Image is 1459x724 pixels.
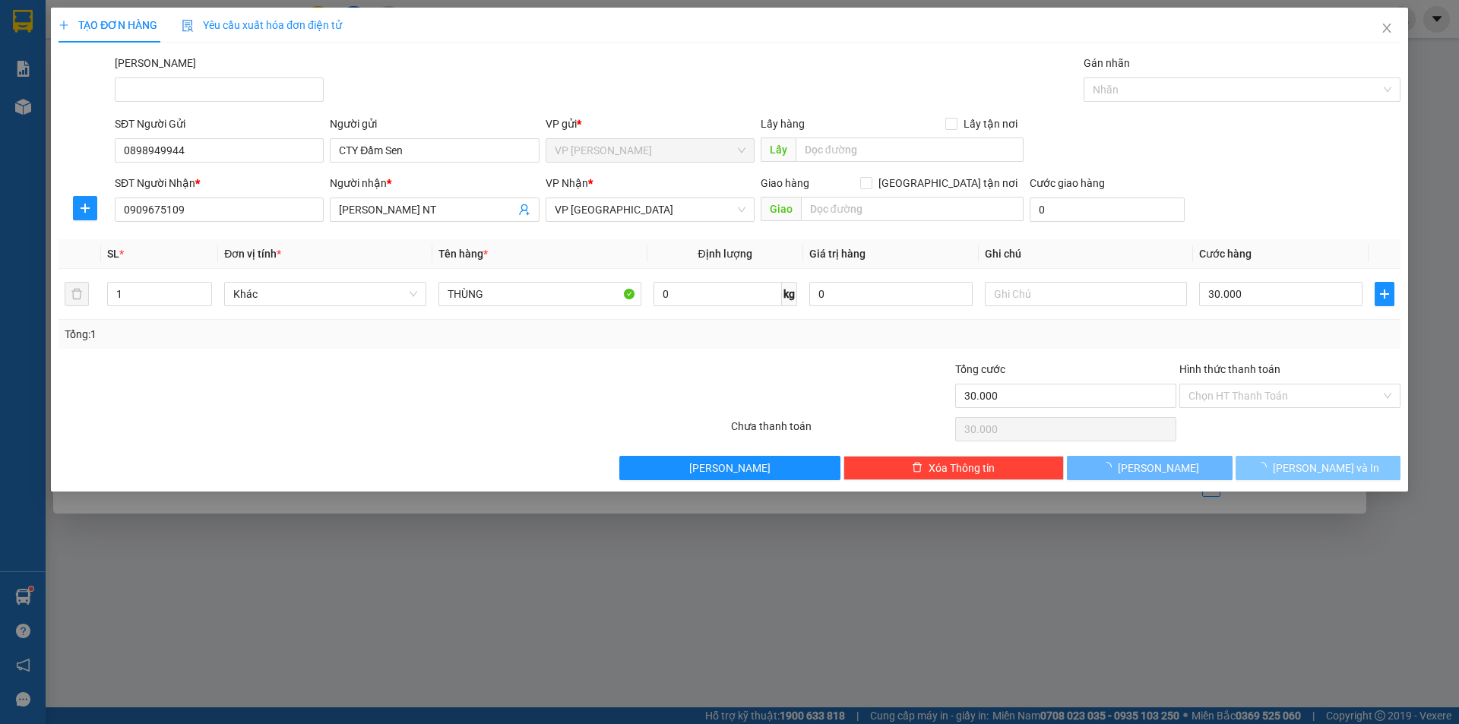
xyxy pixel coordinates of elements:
span: Giao hàng [761,177,809,189]
div: 0948734415 [145,68,267,89]
span: Lấy [761,138,796,162]
span: Tổng cước [955,363,1005,375]
input: Mã ĐH [115,77,324,102]
input: Dọc đường [801,197,1024,221]
span: [PERSON_NAME] [689,460,771,476]
span: Lấy hàng [761,118,805,130]
span: delete [912,462,923,474]
span: Tên hàng [438,248,488,260]
input: Ghi Chú [985,282,1187,306]
img: icon [182,20,194,32]
button: plus [1375,282,1394,306]
button: Close [1366,8,1408,50]
span: [PERSON_NAME] và In [1273,460,1379,476]
span: Gửi: [13,14,36,30]
span: loading [1256,462,1273,473]
span: VP Nha Trang [555,198,745,221]
span: [PERSON_NAME] [1118,460,1199,476]
button: [PERSON_NAME] và In [1236,456,1400,480]
span: Đơn vị tính [224,248,281,260]
input: Cước giao hàng [1030,198,1185,222]
div: Tổng: 1 [65,326,563,343]
span: Xóa Thông tin [929,460,995,476]
button: plus [73,196,97,220]
input: 0 [809,282,973,306]
span: Định lượng [698,248,752,260]
span: Nhận: [145,14,182,30]
button: deleteXóa Thông tin [843,456,1065,480]
span: TẠO ĐƠN HÀNG [59,19,157,31]
label: Hình thức thanh toán [1179,363,1280,375]
label: Mã ĐH [115,57,196,69]
span: Giá trị hàng [809,248,866,260]
button: [PERSON_NAME] [1067,456,1232,480]
div: VP gửi [546,115,755,132]
button: delete [65,282,89,306]
span: VP Phan Thiết [555,139,745,162]
div: 40.000 [143,98,269,119]
input: VD: Bàn, Ghế [438,282,641,306]
div: Chưa thanh toán [729,418,954,444]
input: Dọc đường [796,138,1024,162]
button: [PERSON_NAME] [619,456,840,480]
div: [PERSON_NAME] [13,49,135,68]
span: loading [1101,462,1118,473]
div: [PERSON_NAME] [145,49,267,68]
span: CC : [143,102,164,118]
span: [GEOGRAPHIC_DATA] tận nơi [872,175,1024,191]
div: SĐT Người Gửi [115,115,324,132]
div: Người gửi [330,115,539,132]
div: VP [PERSON_NAME] [13,13,135,49]
span: close [1381,22,1393,34]
span: Khác [233,283,417,305]
div: 0948734415 [13,68,135,89]
span: SL [107,248,119,260]
div: VP [PERSON_NAME] [145,13,267,49]
label: Cước giao hàng [1030,177,1105,189]
div: Người nhận [330,175,539,191]
th: Ghi chú [979,239,1193,269]
label: Gán nhãn [1084,57,1130,69]
span: user-add [518,204,530,216]
span: plus [1375,288,1394,300]
span: VP Nhận [546,177,588,189]
div: SĐT Người Nhận [115,175,324,191]
span: Yêu cầu xuất hóa đơn điện tử [182,19,342,31]
span: kg [782,282,797,306]
span: Cước hàng [1199,248,1252,260]
span: Lấy tận nơi [957,115,1024,132]
span: Giao [761,197,801,221]
span: plus [74,202,97,214]
span: plus [59,20,69,30]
